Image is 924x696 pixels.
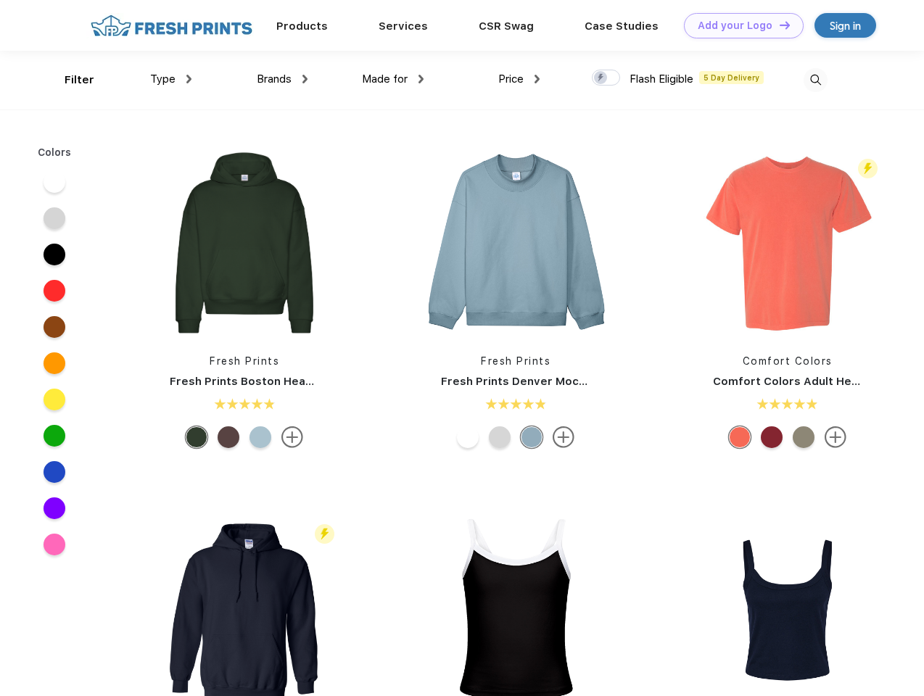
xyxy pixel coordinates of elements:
img: func=resize&h=266 [419,146,612,339]
span: Made for [362,72,408,86]
img: fo%20logo%202.webp [86,13,257,38]
div: Ash Grey [489,426,511,448]
img: func=resize&h=266 [691,146,884,339]
span: Type [150,72,176,86]
span: Brands [257,72,292,86]
img: more.svg [825,426,846,448]
div: Slate Blue [249,426,271,448]
span: Price [498,72,524,86]
a: Fresh Prints [210,355,279,367]
img: func=resize&h=266 [148,146,341,339]
img: dropdown.png [535,75,540,83]
div: Slate Blue [521,426,543,448]
div: Add your Logo [698,20,772,32]
a: Fresh Prints Boston Heavyweight Hoodie [170,375,399,388]
span: 5 Day Delivery [699,71,764,84]
div: White [457,426,479,448]
div: Colors [27,145,83,160]
a: Comfort Colors [743,355,833,367]
div: Crimson [761,426,783,448]
span: Flash Eligible [630,72,693,86]
img: more.svg [281,426,303,448]
a: Products [276,20,328,33]
img: more.svg [553,426,574,448]
div: Bright Salmon [729,426,751,448]
div: Filter [65,72,94,88]
img: DT [780,21,790,29]
div: Sandstone [793,426,814,448]
div: Dark Chocolate [218,426,239,448]
div: Sign in [830,17,861,34]
div: Forest Green [186,426,207,448]
a: Fresh Prints Denver Mock Neck Heavyweight Sweatshirt [441,375,756,388]
img: dropdown.png [302,75,308,83]
a: Fresh Prints [481,355,550,367]
img: dropdown.png [186,75,191,83]
img: dropdown.png [418,75,424,83]
img: flash_active_toggle.svg [315,524,334,544]
img: flash_active_toggle.svg [858,159,878,178]
img: desktop_search.svg [804,68,828,92]
a: Sign in [814,13,876,38]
